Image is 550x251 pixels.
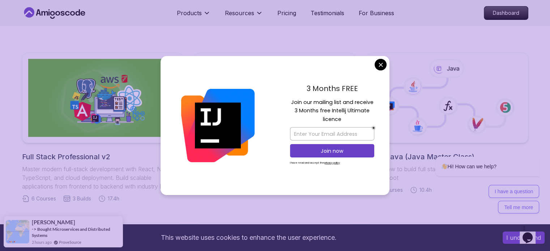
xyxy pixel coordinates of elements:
[59,239,81,245] a: ProveSource
[73,195,91,202] span: 3 Builds
[359,9,394,17] a: For Business
[22,152,183,162] h2: Full Stack Professional v2
[413,92,543,218] iframe: chat widget
[177,9,202,17] p: Products
[32,239,52,245] span: 2 hours ago
[32,226,37,232] span: ->
[6,220,29,243] img: provesource social proof notification image
[195,53,355,194] a: Java Full StackLearn how to build full stack applications with Java and Spring Boot29 Courses4 Bu...
[32,226,110,238] a: Bought Microservices and Distributed Systems
[484,6,528,20] a: Dashboard
[32,219,75,225] span: [PERSON_NAME]
[376,186,403,194] span: 18 Courses
[177,9,210,23] button: Products
[22,53,183,202] a: Full Stack Professional v2Full Stack Professional v2Master modern full-stack development with Rea...
[225,9,254,17] p: Resources
[520,222,543,244] iframe: chat widget
[367,53,528,194] a: Core Java (Java Master Class)Learn how to build full stack applications with Java and Spring Boot...
[484,7,528,20] p: Dashboard
[108,195,119,202] span: 17.4h
[28,59,177,137] img: Full Stack Professional v2
[225,9,263,23] button: Resources
[5,230,492,246] div: This website uses cookies to enhance the user experience.
[503,231,545,244] button: Accept cookies
[311,9,344,17] a: Testimonials
[22,165,183,191] p: Master modern full-stack development with React, Node.js, TypeScript, and cloud deployment. Build...
[31,195,56,202] span: 6 Courses
[277,9,296,17] a: Pricing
